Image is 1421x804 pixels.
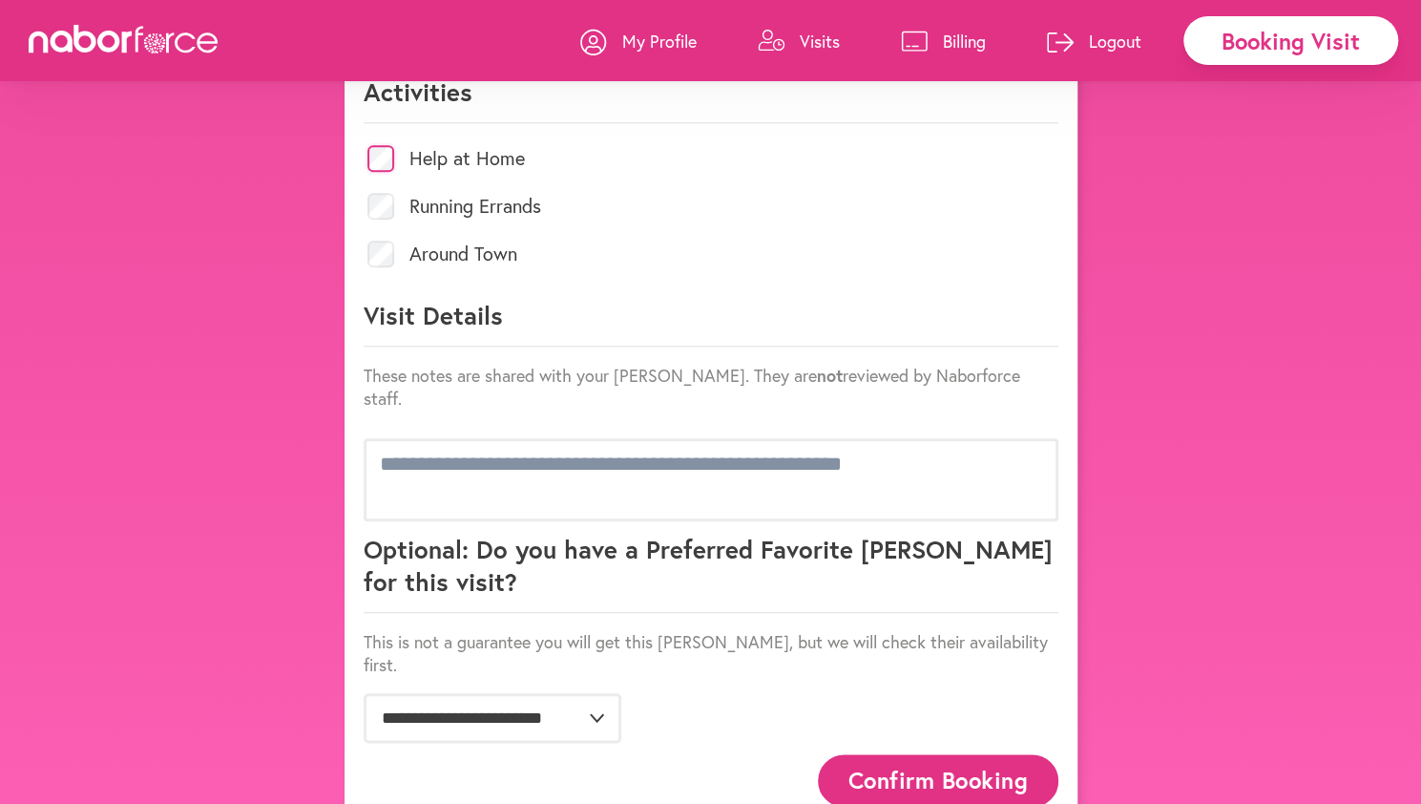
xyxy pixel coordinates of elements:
[1183,16,1398,65] div: Booking Visit
[364,630,1058,676] p: This is not a guarantee you will get this [PERSON_NAME], but we will check their availability first.
[364,364,1058,410] p: These notes are shared with your [PERSON_NAME]. They are reviewed by Naborforce staff.
[409,244,517,264] label: Around Town
[580,12,697,70] a: My Profile
[364,533,1058,613] p: Optional: Do you have a Preferred Favorite [PERSON_NAME] for this visit?
[758,12,840,70] a: Visits
[622,30,697,53] p: My Profile
[409,197,541,216] label: Running Errands
[364,299,1058,347] p: Visit Details
[901,12,986,70] a: Billing
[1047,12,1141,70] a: Logout
[364,75,1058,123] p: Activities
[1089,30,1141,53] p: Logout
[943,30,986,53] p: Billing
[817,364,843,387] strong: not
[409,149,525,168] label: Help at Home
[800,30,840,53] p: Visits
